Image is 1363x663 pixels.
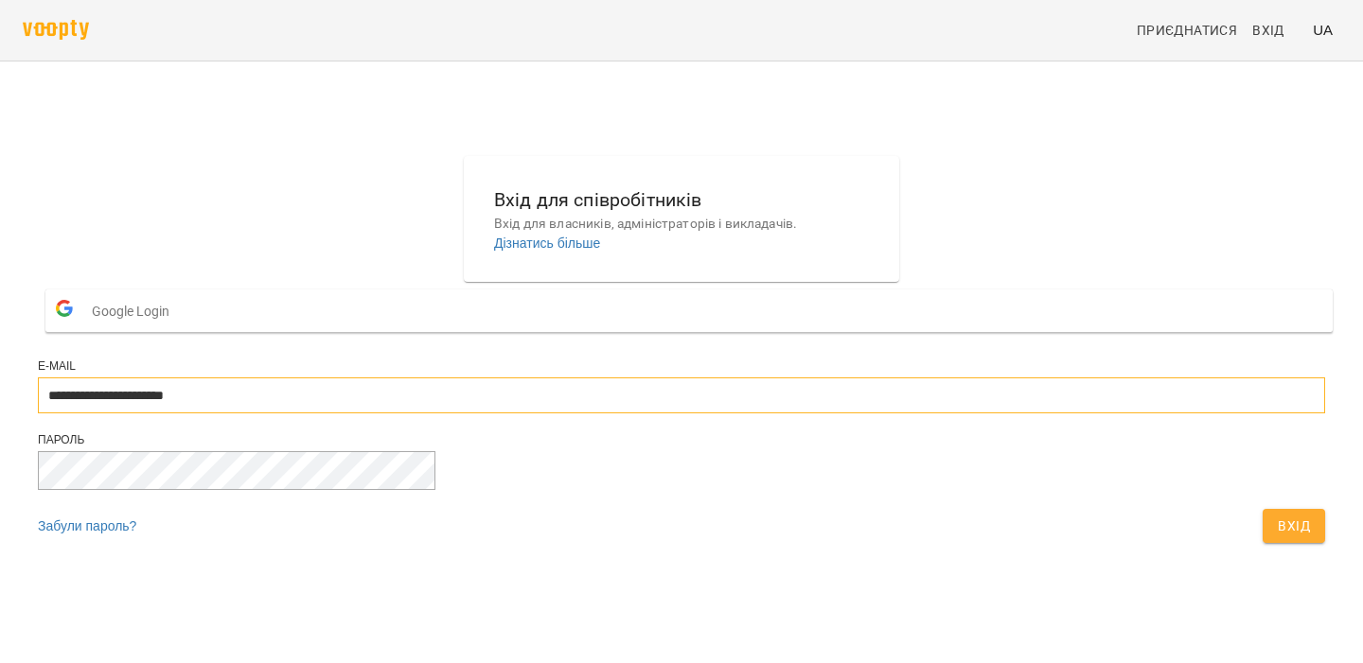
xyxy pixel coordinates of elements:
[1278,515,1310,537] span: Вхід
[479,170,884,268] button: Вхід для співробітниківВхід для власників, адміністраторів і викладачів.Дізнатись більше
[494,185,869,215] h6: Вхід для співробітників
[1245,13,1305,47] a: Вхід
[92,292,179,330] span: Google Login
[38,432,1325,448] div: Пароль
[38,518,136,533] a: Забули пароль?
[1252,19,1284,42] span: Вхід
[1129,13,1245,47] a: Приєднатися
[1263,509,1325,543] button: Вхід
[1313,20,1333,40] span: UA
[1137,19,1237,42] span: Приєднатися
[494,236,600,251] a: Дізнатись більше
[494,215,869,234] p: Вхід для власників, адміністраторів і викладачів.
[45,289,1333,332] button: Google Login
[23,20,89,40] img: voopty.png
[38,358,1325,375] div: E-mail
[1305,12,1340,47] button: UA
